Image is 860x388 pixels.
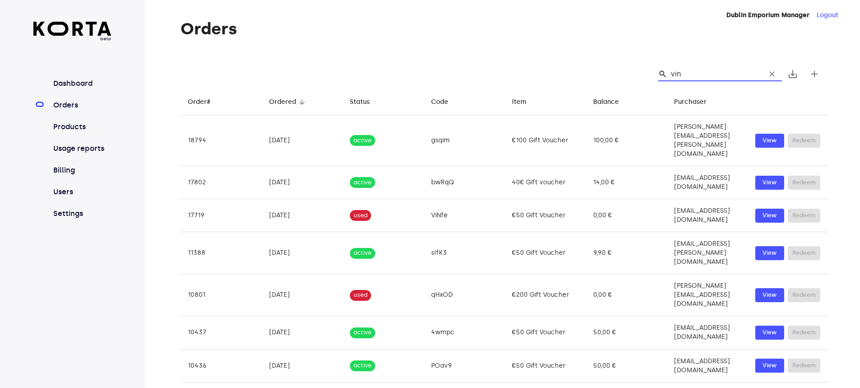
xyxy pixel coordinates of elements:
td: 10801 [181,274,262,316]
td: [PERSON_NAME][EMAIL_ADDRESS][PERSON_NAME][DOMAIN_NAME] [667,115,748,166]
span: View [760,360,780,371]
input: Search [671,67,758,81]
td: 9,90 € [586,232,667,274]
button: View [755,209,784,223]
td: [DATE] [262,316,343,349]
td: [EMAIL_ADDRESS][PERSON_NAME][DOMAIN_NAME] [667,232,748,274]
button: View [755,176,784,190]
td: ViNfe [424,199,505,232]
td: sIfK3 [424,232,505,274]
td: 0,00 € [586,199,667,232]
td: 11388 [181,232,262,274]
span: active [350,249,375,257]
td: 10437 [181,316,262,349]
button: Create new gift card [804,63,825,85]
span: Purchaser [674,97,718,108]
td: [PERSON_NAME][EMAIL_ADDRESS][DOMAIN_NAME] [667,274,748,316]
div: Item [512,97,526,108]
span: View [760,290,780,300]
span: save_alt [787,69,798,79]
button: View [755,288,784,302]
button: Export [782,63,804,85]
span: used [350,211,371,220]
a: Dashboard [51,78,112,89]
td: 0,00 € [586,274,667,316]
span: View [760,327,780,338]
td: 18794 [181,115,262,166]
a: Billing [51,165,112,176]
span: View [760,178,780,188]
td: qHxOD [424,274,505,316]
div: Order# [188,97,210,108]
div: Balance [593,97,619,108]
td: €100 Gift Voucher [505,115,586,166]
td: bwRqQ [424,166,505,199]
td: 10436 [181,349,262,382]
span: Balance [593,97,631,108]
td: 50,00 € [586,349,667,382]
button: View [755,326,784,340]
a: Usage reports [51,143,112,154]
span: active [350,361,375,370]
td: [EMAIL_ADDRESS][DOMAIN_NAME] [667,166,748,199]
td: €50 Gift Voucher [505,349,586,382]
img: Korta [33,22,112,36]
td: [DATE] [262,199,343,232]
span: active [350,136,375,145]
span: active [350,178,375,187]
button: View [755,134,784,148]
a: Users [51,187,112,197]
span: beta [33,36,112,42]
td: [DATE] [262,349,343,382]
td: €200 Gift Voucher [505,274,586,316]
td: 40€ Gift voucher [505,166,586,199]
a: Settings [51,208,112,219]
button: Logout [817,11,838,20]
div: Ordered [269,97,296,108]
div: Status [350,97,370,108]
td: [EMAIL_ADDRESS][DOMAIN_NAME] [667,199,748,232]
span: View [760,248,780,258]
td: gsqim [424,115,505,166]
td: POav9 [424,349,505,382]
button: View [755,359,784,373]
span: View [760,210,780,221]
td: [DATE] [262,232,343,274]
td: €50 Gift Voucher [505,232,586,274]
span: clear [767,70,776,79]
span: Status [350,97,381,108]
td: €50 Gift Voucher [505,316,586,349]
span: Ordered [269,97,308,108]
td: [DATE] [262,115,343,166]
button: Clear Search [762,64,782,84]
td: 14,00 € [586,166,667,199]
a: Orders [51,100,112,111]
span: Search [658,70,667,79]
span: active [350,328,375,337]
div: Code [431,97,448,108]
a: Products [51,122,112,132]
td: [EMAIL_ADDRESS][DOMAIN_NAME] [667,349,748,382]
a: beta [33,22,112,42]
div: Purchaser [674,97,707,108]
td: [DATE] [262,166,343,199]
td: €50 Gift Voucher [505,199,586,232]
span: Item [512,97,538,108]
td: 4wmpc [424,316,505,349]
span: used [350,291,371,299]
span: View [760,136,780,146]
td: 17719 [181,199,262,232]
td: [EMAIL_ADDRESS][DOMAIN_NAME] [667,316,748,349]
td: 50,00 € [586,316,667,349]
td: 100,00 € [586,115,667,166]
td: 17802 [181,166,262,199]
button: View [755,246,784,260]
strong: Dublin Emporium Manager [726,11,809,19]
